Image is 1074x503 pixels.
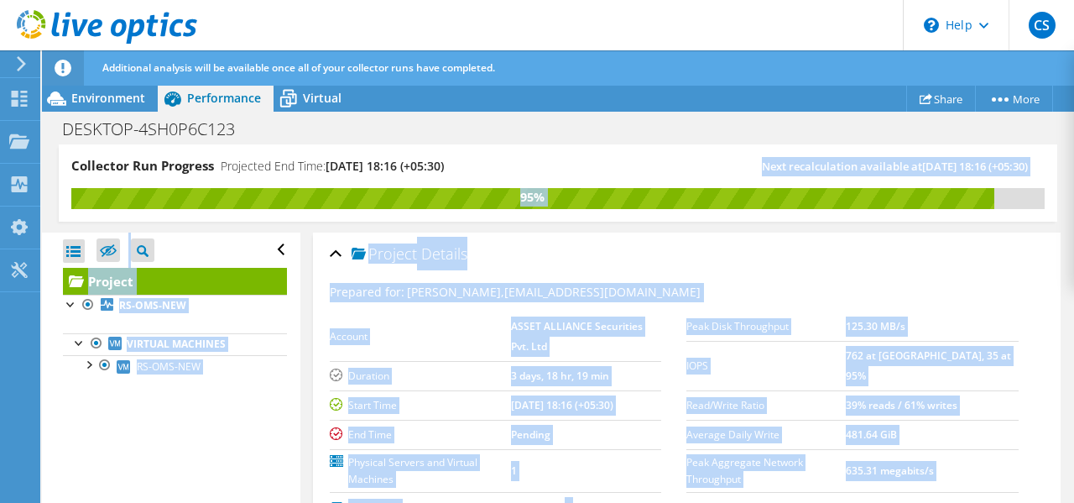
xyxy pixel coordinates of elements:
[846,348,1011,383] b: 762 at [GEOGRAPHIC_DATA], 35 at 95%
[330,368,512,385] label: Duration
[63,333,287,355] a: Virtual Machines
[511,398,613,412] b: [DATE] 18:16 (+05:30)
[686,427,846,443] label: Average Daily Write
[906,86,976,112] a: Share
[846,398,957,412] b: 39% reads / 61% writes
[352,246,417,263] span: Project
[63,295,287,317] a: RS-OMS-NEW
[330,284,404,300] label: Prepared for:
[330,397,512,414] label: Start Time
[686,397,846,414] label: Read/Write Ratio
[762,159,1036,174] span: Next recalculation available at
[686,358,846,375] label: IOPS
[504,284,701,300] a: [EMAIL_ADDRESS][DOMAIN_NAME]
[55,120,261,139] h1: DESKTOP-4SH0P6C123
[330,427,512,443] label: End Time
[221,157,444,176] h4: Projected End Time:
[511,427,550,442] b: Pending
[924,18,939,33] svg: \n
[63,268,287,295] a: Project
[407,284,701,300] span: [PERSON_NAME],
[846,464,934,478] b: 635.31 megabits/s
[686,318,846,335] label: Peak Disk Throughput
[975,86,1053,112] a: More
[330,454,512,488] label: Physical Servers and Virtual Machines
[137,359,201,374] span: RS-OMS-NEW
[187,90,261,106] span: Performance
[71,188,994,207] div: 95%
[421,244,467,264] span: Details
[511,319,643,354] b: ASSET ALLIANCE Securities Pvt. Ltd
[846,427,897,442] b: 481.64 GiB
[1029,12,1056,39] span: CS
[326,158,444,174] span: [DATE] 18:16 (+05:30)
[119,298,186,312] b: RS-OMS-NEW
[922,159,1028,174] span: [DATE] 18:16 (+05:30)
[63,355,287,377] a: RS-OMS-NEW
[686,454,846,488] label: Peak Aggregate Network Throughput
[71,90,145,106] span: Environment
[511,464,517,478] b: 1
[846,319,905,333] b: 125.30 MB/s
[330,328,512,345] label: Account
[511,369,609,383] b: 3 days, 18 hr, 19 min
[102,60,495,75] span: Additional analysis will be available once all of your collector runs have completed.
[303,90,341,106] span: Virtual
